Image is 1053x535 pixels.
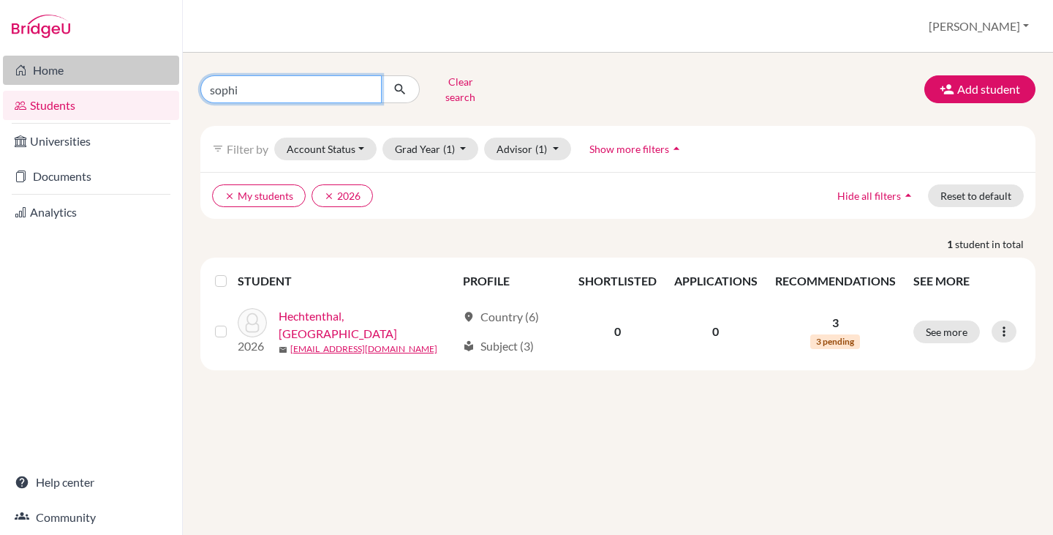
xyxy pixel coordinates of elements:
[279,307,456,343] a: Hechtenthal, [GEOGRAPHIC_DATA]
[947,236,955,252] strong: 1
[3,127,179,156] a: Universities
[928,184,1024,207] button: Reset to default
[665,263,766,299] th: APPLICATIONS
[3,468,179,497] a: Help center
[665,299,766,364] td: 0
[810,334,860,349] span: 3 pending
[589,143,669,155] span: Show more filters
[535,143,547,155] span: (1)
[3,162,179,191] a: Documents
[775,314,896,332] p: 3
[238,308,267,337] img: Hechtenthal, Santiago
[570,263,665,299] th: SHORTLISTED
[913,321,980,343] button: See more
[3,56,179,85] a: Home
[3,91,179,120] a: Students
[463,311,475,323] span: location_on
[200,75,382,103] input: Find student by name...
[766,263,905,299] th: RECOMMENDATIONS
[443,143,455,155] span: (1)
[669,141,684,156] i: arrow_drop_up
[312,184,373,207] button: clear2026
[484,138,571,160] button: Advisor(1)
[825,184,928,207] button: Hide all filtersarrow_drop_up
[227,142,268,156] span: Filter by
[922,12,1035,40] button: [PERSON_NAME]
[420,70,501,108] button: Clear search
[382,138,479,160] button: Grad Year(1)
[463,340,475,352] span: local_library
[224,191,235,201] i: clear
[577,138,696,160] button: Show more filtersarrow_drop_up
[290,343,437,356] a: [EMAIL_ADDRESS][DOMAIN_NAME]
[3,503,179,532] a: Community
[837,190,901,202] span: Hide all filters
[463,337,534,355] div: Subject (3)
[212,184,306,207] button: clearMy students
[570,299,665,364] td: 0
[274,138,377,160] button: Account Status
[324,191,334,201] i: clear
[238,337,267,355] p: 2026
[955,236,1035,252] span: student in total
[212,143,224,154] i: filter_list
[454,263,569,299] th: PROFILE
[463,308,539,326] div: Country (6)
[901,188,916,203] i: arrow_drop_up
[3,198,179,227] a: Analytics
[238,263,454,299] th: STUDENT
[905,263,1030,299] th: SEE MORE
[12,15,70,38] img: Bridge-U
[924,75,1035,103] button: Add student
[279,345,287,354] span: mail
